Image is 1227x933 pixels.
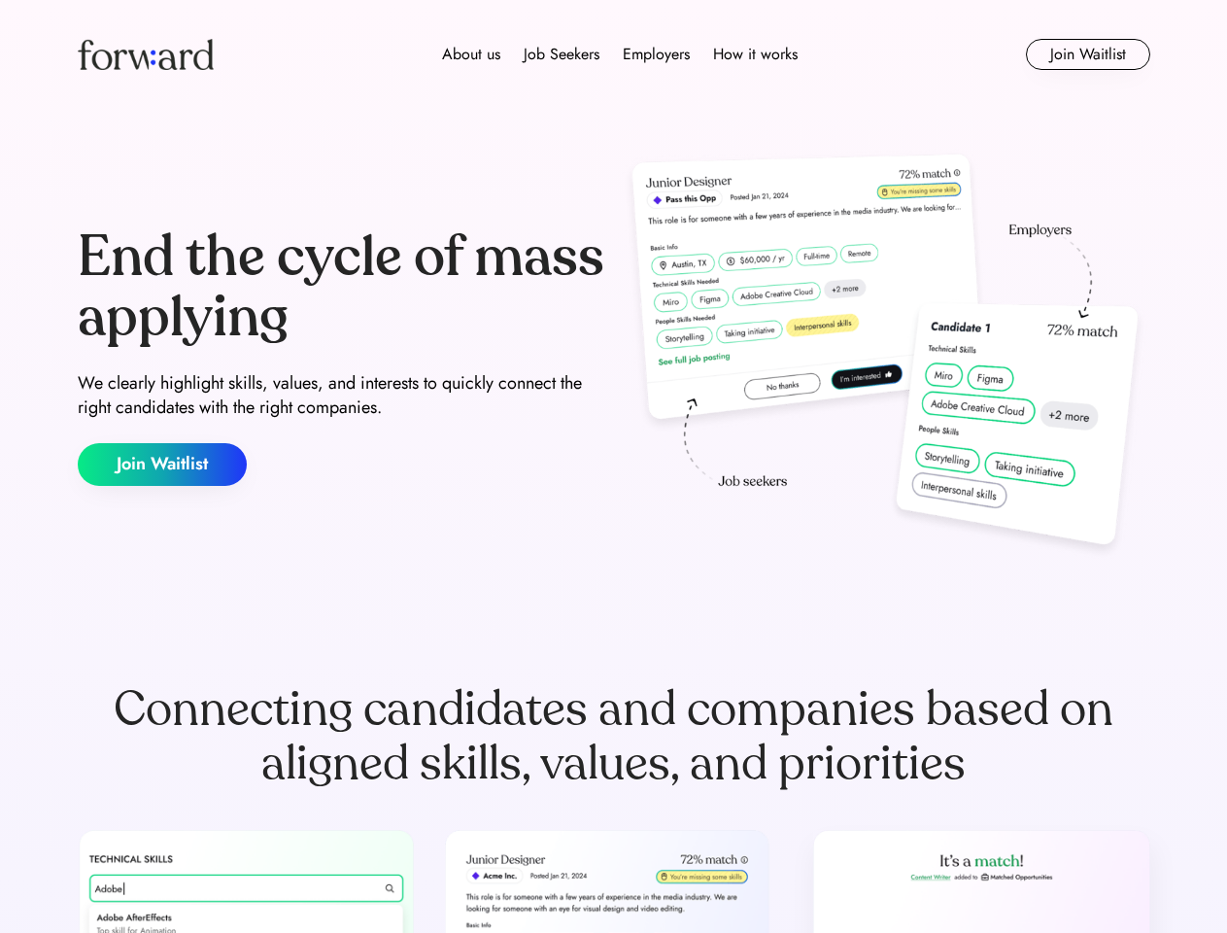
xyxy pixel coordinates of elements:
div: About us [442,43,500,66]
div: We clearly highlight skills, values, and interests to quickly connect the right candidates with t... [78,371,606,420]
button: Join Waitlist [78,443,247,486]
div: Employers [623,43,690,66]
div: End the cycle of mass applying [78,227,606,347]
button: Join Waitlist [1026,39,1150,70]
div: How it works [713,43,798,66]
div: Job Seekers [524,43,599,66]
img: Forward logo [78,39,214,70]
img: hero-image.png [622,148,1150,566]
div: Connecting candidates and companies based on aligned skills, values, and priorities [78,682,1150,791]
